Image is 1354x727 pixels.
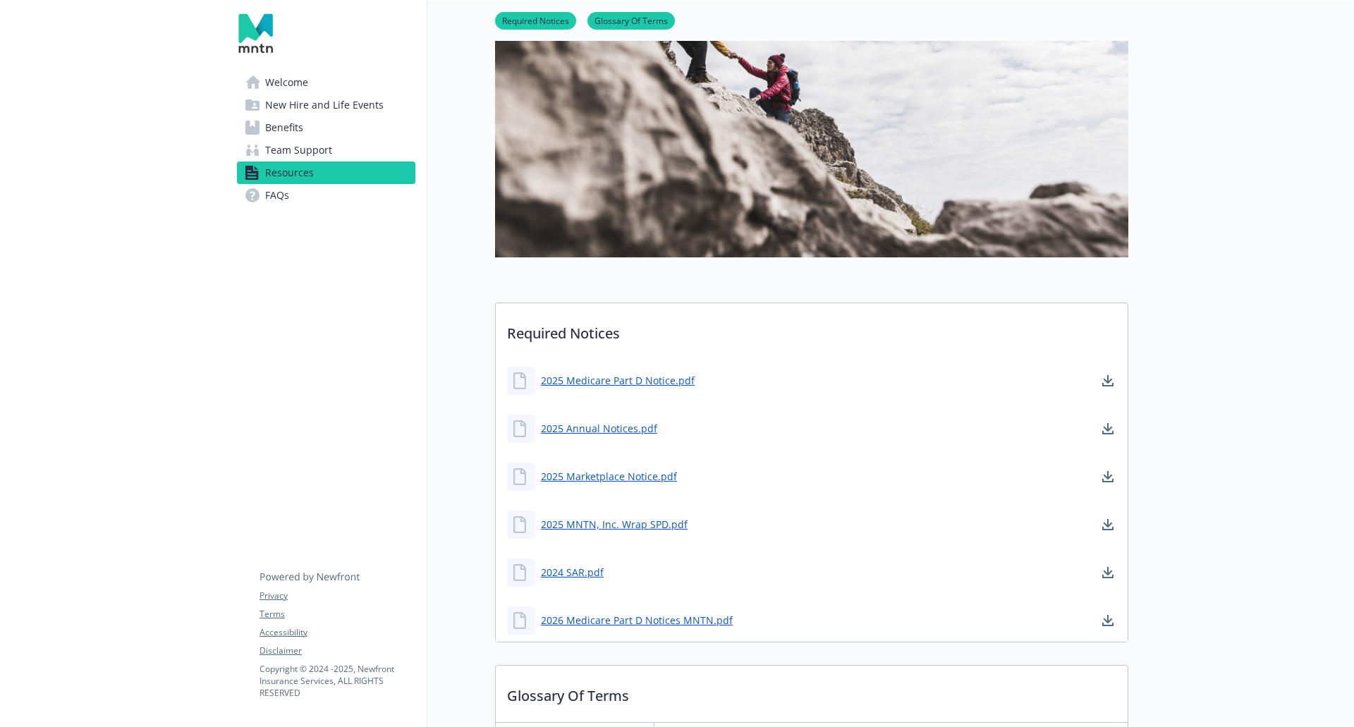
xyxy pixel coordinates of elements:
a: Welcome [237,71,415,94]
a: download document [1099,516,1116,533]
a: Required Notices [495,13,576,27]
a: Accessibility [260,626,415,639]
a: Team Support [237,139,415,161]
span: Benefits [265,116,303,139]
a: Disclaimer [260,644,415,657]
a: download document [1099,372,1116,389]
a: FAQs [237,184,415,207]
span: Welcome [265,71,308,94]
a: 2025 Medicare Part D Notice.pdf [541,373,695,388]
a: 2025 Marketplace Notice.pdf [541,469,677,484]
span: Resources [265,161,314,184]
span: FAQs [265,184,289,207]
a: Glossary Of Terms [587,13,675,27]
a: Terms [260,608,415,621]
a: 2025 Annual Notices.pdf [541,421,657,436]
a: Benefits [237,116,415,139]
span: Team Support [265,139,332,161]
a: Resources [237,161,415,184]
a: 2025 MNTN, Inc. Wrap SPD.pdf [541,517,688,532]
a: download document [1099,420,1116,437]
a: 2024 SAR.pdf [541,565,604,580]
p: Copyright © 2024 - 2025 , Newfront Insurance Services, ALL RIGHTS RESERVED [260,663,415,699]
span: New Hire and Life Events [265,94,384,116]
p: Glossary Of Terms [496,666,1128,718]
a: download document [1099,564,1116,581]
a: Privacy [260,589,415,602]
a: download document [1099,612,1116,629]
a: New Hire and Life Events [237,94,415,116]
a: 2026 Medicare Part D Notices MNTN.pdf [541,613,733,628]
p: Required Notices [496,303,1128,355]
a: download document [1099,468,1116,485]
